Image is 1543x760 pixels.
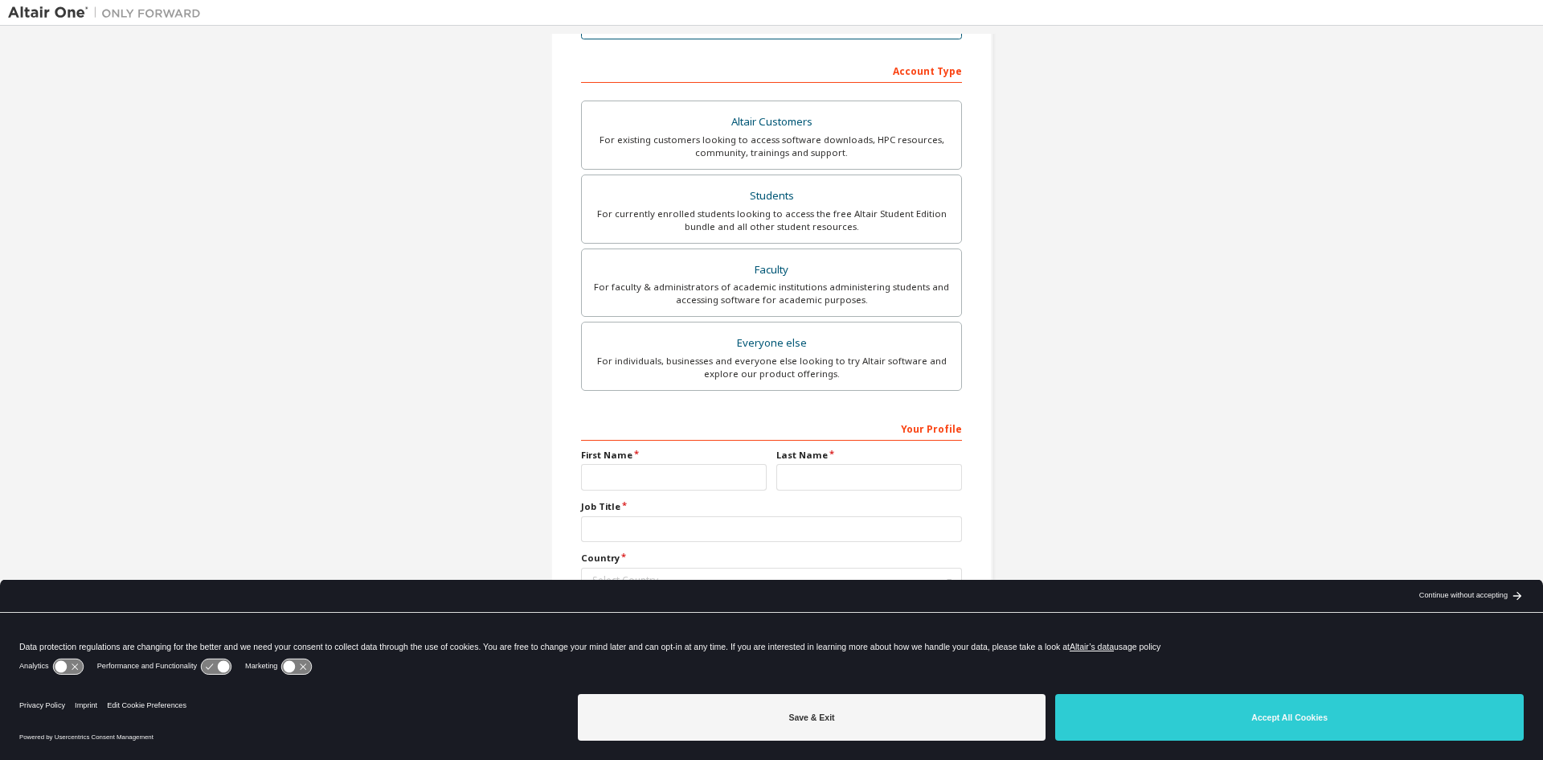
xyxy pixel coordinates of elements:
div: Everyone else [591,332,952,355]
div: Select Country [592,576,942,585]
div: Altair Customers [591,111,952,134]
label: Country [581,552,962,565]
div: Students [591,185,952,207]
div: For individuals, businesses and everyone else looking to try Altair software and explore our prod... [591,355,952,380]
div: For currently enrolled students looking to access the free Altair Student Edition bundle and all ... [591,207,952,233]
img: Altair One [8,5,209,21]
label: Job Title [581,500,962,513]
div: Account Type [581,57,962,83]
div: For existing customers looking to access software downloads, HPC resources, community, trainings ... [591,134,952,159]
label: First Name [581,449,767,462]
div: Faculty [591,259,952,281]
div: For faculty & administrators of academic institutions administering students and accessing softwa... [591,281,952,306]
div: Your Profile [581,415,962,441]
label: Last Name [776,449,962,462]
